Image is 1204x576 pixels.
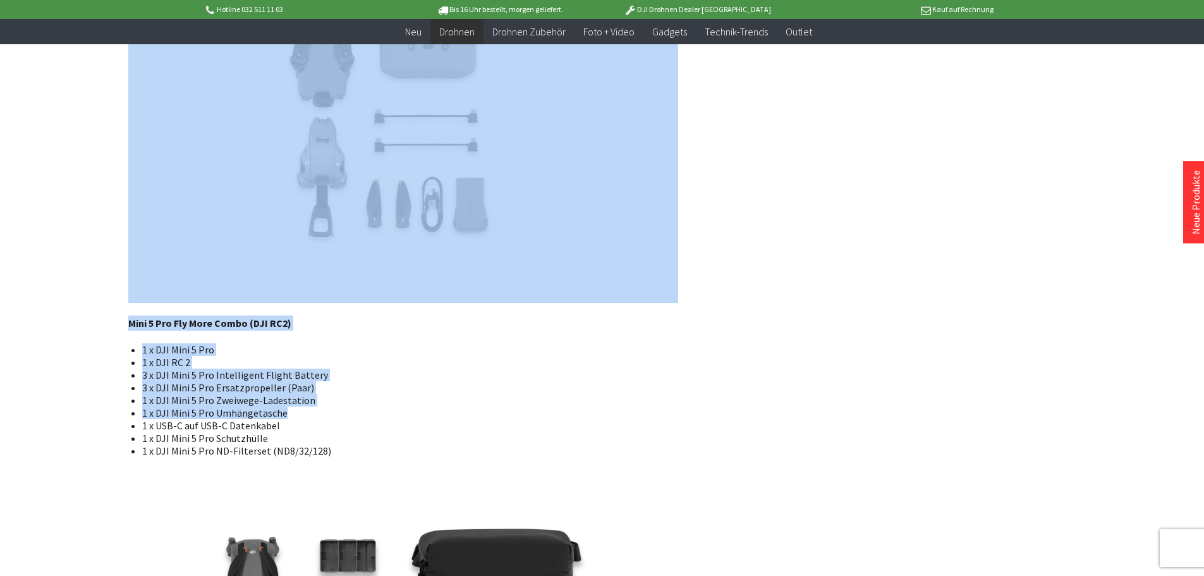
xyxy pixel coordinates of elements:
[430,19,483,45] a: Drohnen
[142,432,668,444] li: 1 x DJI Mini 5 Pro Schutzhülle
[696,19,777,45] a: Technik-Trends
[142,407,668,419] li: 1 x DJI Mini 5 Pro Umhängetasche
[599,2,796,17] p: DJI Drohnen Dealer [GEOGRAPHIC_DATA]
[583,25,635,38] span: Foto + Video
[204,2,401,17] p: Hotline 032 511 11 03
[777,19,821,45] a: Outlet
[575,19,643,45] a: Foto + Video
[396,19,430,45] a: Neu
[643,19,696,45] a: Gadgets
[439,25,475,38] span: Drohnen
[492,25,566,38] span: Drohnen Zubehör
[796,2,994,17] p: Kauf auf Rechnung
[786,25,812,38] span: Outlet
[142,343,668,356] li: 1 x DJI Mini 5 Pro
[401,2,599,17] p: Bis 16 Uhr bestellt, morgen geliefert.
[142,394,668,407] li: 1 x DJI Mini 5 Pro Zweiwege-Ladestation
[128,317,291,329] strong: Mini 5 Pro Fly More Combo (DJI RC2)
[142,381,668,394] li: 3 x DJI Mini 5 Pro Ersatzpropeller (Paar)
[142,419,668,432] li: 1 x USB-C auf USB-C Datenkabel
[483,19,575,45] a: Drohnen Zubehör
[652,25,687,38] span: Gadgets
[705,25,768,38] span: Technik-Trends
[405,25,422,38] span: Neu
[1189,170,1202,235] a: Neue Produkte
[142,369,668,381] li: 3 x DJI Mini 5 Pro Intelligent Flight Battery
[142,444,668,457] li: 1 x DJI Mini 5 Pro ND-Filterset (ND8/32/128)
[142,356,668,369] li: 1 x DJI RC 2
